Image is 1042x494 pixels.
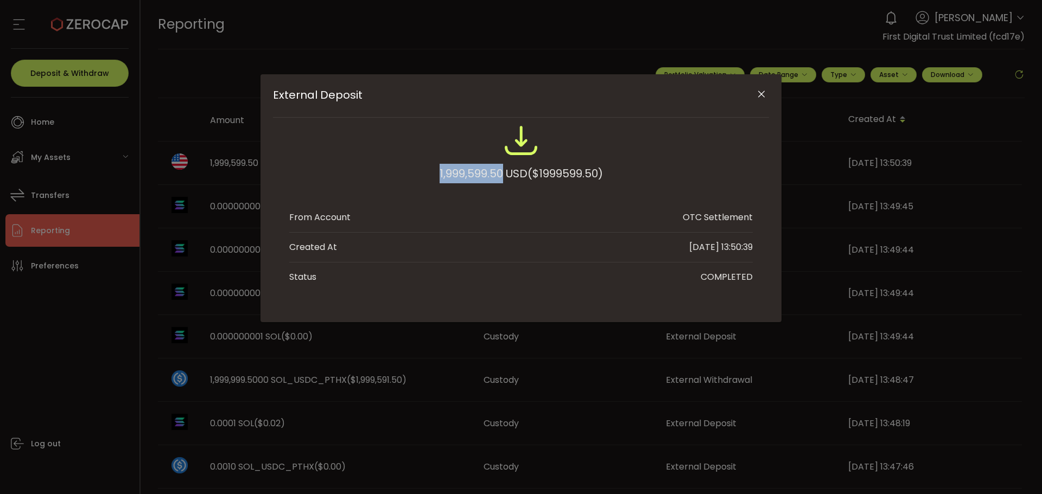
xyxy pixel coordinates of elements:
[440,164,603,183] div: 1,999,599.50 USD
[273,88,720,101] span: External Deposit
[683,211,753,224] div: OTC Settlement
[289,271,316,284] div: Status
[528,164,603,183] span: ($1999599.50)
[689,241,753,254] div: [DATE] 13:50:39
[701,271,753,284] div: COMPLETED
[260,74,781,322] div: External Deposit
[289,241,337,254] div: Created At
[289,211,351,224] div: From Account
[988,442,1042,494] iframe: Chat Widget
[752,85,771,104] button: Close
